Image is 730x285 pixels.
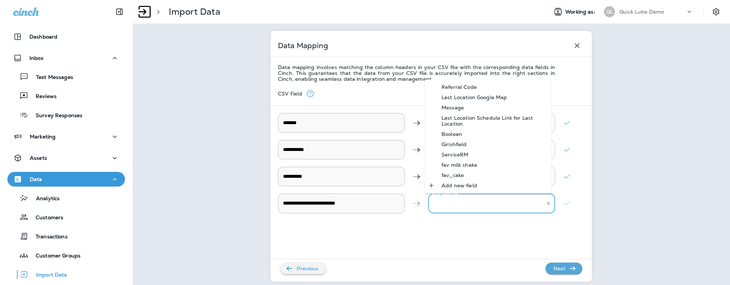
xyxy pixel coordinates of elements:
[604,6,615,17] div: QL
[7,267,125,282] button: Import Data
[709,5,723,18] button: Settings
[565,9,597,15] span: Working as:
[28,214,63,221] p: Customers
[28,93,57,100] p: Reviews
[550,263,568,274] p: Next
[7,51,125,65] button: Inbox
[7,29,125,44] button: Dashboard
[7,107,125,123] button: Survey Responses
[30,134,56,140] p: Marketing
[7,69,125,84] button: Text Messages
[29,195,60,202] p: Analytics
[7,172,125,187] button: Data
[29,34,57,40] p: Dashboard
[430,105,475,111] div: Message
[430,162,488,168] div: fav milk shake
[278,43,328,48] p: Data Mapping
[30,176,42,182] p: Data
[29,272,67,279] p: Import Data
[430,115,545,127] div: Last Location Schedule Link for Last Location
[278,64,555,82] p: Data mapping involves matching the column headers in your CSV file with the corresponding data fi...
[29,55,43,61] p: Inbox
[28,253,80,260] p: Customer Groups
[29,74,73,81] p: Text Messages
[430,183,488,188] div: Add new field
[430,94,518,100] div: Last Location Google Map
[7,228,125,244] button: Transactions
[278,91,306,97] p: CSV Field
[430,131,473,137] div: Boolean
[430,84,488,90] div: Referral Code
[430,141,478,147] div: Girishfield
[430,68,545,80] div: Entity Data > Entity Data > Favorite Color
[154,6,160,17] p: >
[7,248,125,263] button: Customer Groups
[7,209,125,225] button: Customers
[28,234,68,241] p: Transactions
[294,263,321,274] p: Previous
[7,129,125,144] button: Marketing
[545,263,582,274] button: Next
[7,190,125,206] button: Analytics
[109,4,130,19] button: Collapse Sidebar
[7,88,125,104] button: Reviews
[619,9,664,15] p: Quick Lube Demo
[430,172,475,178] div: fav_cake
[28,112,82,119] p: Survey Responses
[430,152,479,158] div: ServiceRM
[280,263,326,274] button: Previous
[544,199,552,208] button: Clear
[7,151,125,165] button: Assets
[30,155,47,161] p: Assets
[169,6,220,17] p: Import Data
